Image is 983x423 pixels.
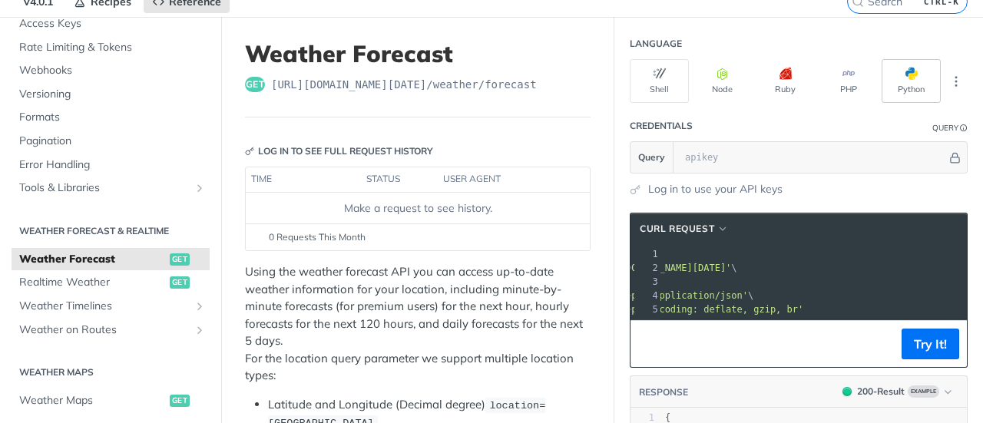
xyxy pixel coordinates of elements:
[882,59,941,103] button: Python
[842,387,852,396] span: 200
[12,224,210,238] h2: Weather Forecast & realtime
[12,130,210,153] a: Pagination
[19,299,190,314] span: Weather Timelines
[857,385,905,398] div: 200 - Result
[665,412,670,423] span: {
[640,222,714,236] span: cURL Request
[19,393,166,408] span: Weather Maps
[19,110,206,125] span: Formats
[677,142,947,173] input: apikey
[634,261,660,275] div: 2
[12,365,210,379] h2: Weather Maps
[526,263,737,273] span: \
[12,177,210,200] a: Tools & LibrariesShow subpages for Tools & Libraries
[902,329,959,359] button: Try It!
[245,77,265,92] span: get
[271,77,537,92] span: https://api.tomorrow.io/v4/weather/forecast
[960,124,968,132] i: Information
[269,230,366,244] span: 0 Requests This Month
[12,154,210,177] a: Error Handling
[438,167,559,192] th: user agent
[19,134,206,149] span: Pagination
[819,59,878,103] button: PHP
[19,157,206,173] span: Error Handling
[19,63,206,78] span: Webhooks
[945,70,968,93] button: More Languages
[638,385,689,400] button: RESPONSE
[634,247,660,261] div: 1
[648,181,783,197] a: Log in to use your API keys
[12,106,210,129] a: Formats
[634,302,660,316] div: 5
[693,59,752,103] button: Node
[932,122,968,134] div: QueryInformation
[631,142,674,173] button: Query
[194,324,206,336] button: Show subpages for Weather on Routes
[638,150,665,164] span: Query
[908,385,939,398] span: Example
[638,332,660,355] button: Copy to clipboard
[12,319,210,342] a: Weather on RoutesShow subpages for Weather on Routes
[756,59,815,103] button: Ruby
[170,253,190,266] span: get
[604,290,748,301] span: 'accept: application/json'
[246,167,361,192] th: time
[19,16,206,31] span: Access Keys
[12,12,210,35] a: Access Keys
[194,182,206,194] button: Show subpages for Tools & Libraries
[630,37,682,51] div: Language
[19,180,190,196] span: Tools & Libraries
[12,295,210,318] a: Weather TimelinesShow subpages for Weather Timelines
[252,200,584,216] div: Make a request to see history.
[947,150,963,165] button: Hide
[12,36,210,59] a: Rate Limiting & Tokens
[12,59,210,82] a: Webhooks
[630,119,693,133] div: Credentials
[361,167,438,192] th: status
[245,144,433,158] div: Log in to see full request history
[19,252,166,267] span: Weather Forecast
[245,147,254,156] svg: Key
[932,122,958,134] div: Query
[194,300,206,312] button: Show subpages for Weather Timelines
[245,40,591,68] h1: Weather Forecast
[19,87,206,102] span: Versioning
[245,263,591,385] p: Using the weather forecast API you can access up-to-date weather information for your location, i...
[12,389,210,412] a: Weather Mapsget
[19,275,166,290] span: Realtime Weather
[170,395,190,407] span: get
[949,74,963,88] svg: More ellipsis
[170,276,190,289] span: get
[19,322,190,338] span: Weather on Routes
[12,83,210,106] a: Versioning
[12,271,210,294] a: Realtime Weatherget
[835,384,959,399] button: 200200-ResultExample
[634,275,660,289] div: 3
[604,304,803,315] span: 'accept-encoding: deflate, gzip, br'
[634,221,734,236] button: cURL Request
[634,289,660,302] div: 4
[19,40,206,55] span: Rate Limiting & Tokens
[630,59,689,103] button: Shell
[12,248,210,271] a: Weather Forecastget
